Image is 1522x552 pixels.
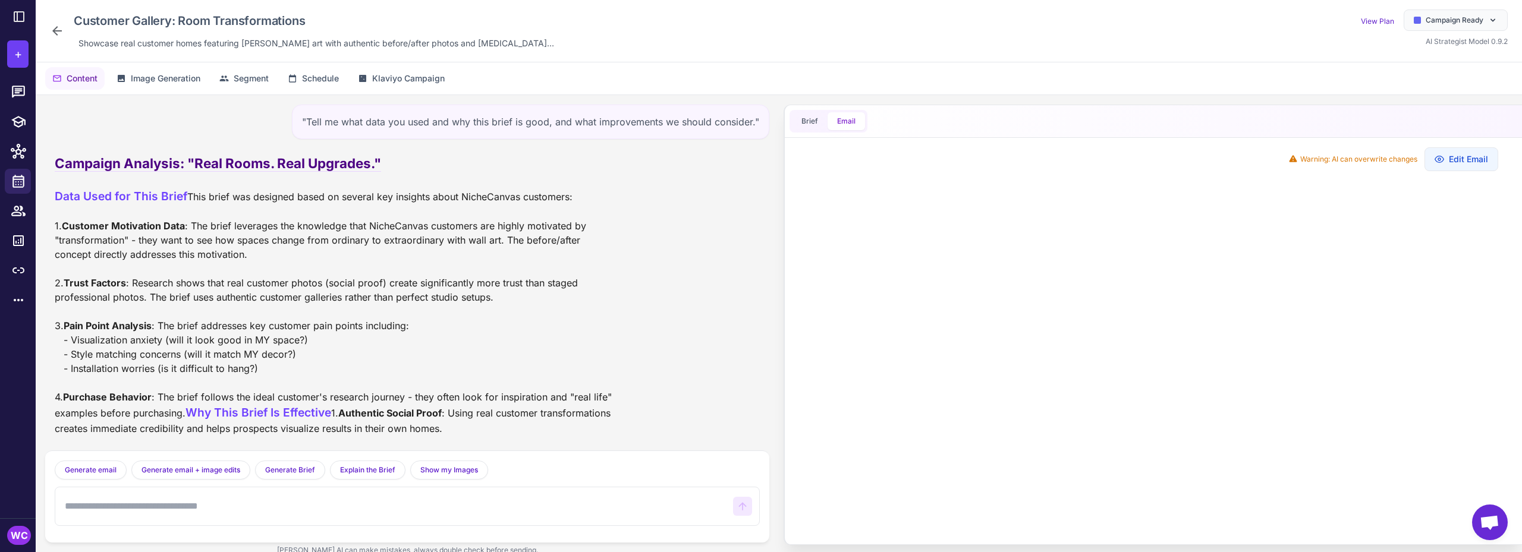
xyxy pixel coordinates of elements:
[1300,154,1417,165] span: Warning: AI can overwrite changes
[302,72,339,85] span: Schedule
[7,526,31,545] div: WC
[64,277,126,289] strong: Trust Factors
[131,72,200,85] span: Image Generation
[55,189,187,203] span: Data Used for This Brief
[372,72,445,85] span: Klaviyo Campaign
[7,40,29,68] button: +
[45,67,105,90] button: Content
[55,155,381,172] span: Campaign Analysis: "Real Rooms. Real Upgrades."
[212,67,276,90] button: Segment
[1426,37,1508,46] span: AI Strategist Model 0.9.2
[64,320,152,332] strong: Pain Point Analysis
[340,465,395,475] span: Explain the Brief
[338,407,442,419] strong: Authentic Social Proof
[78,37,554,50] span: Showcase real customer homes featuring [PERSON_NAME] art with authentic before/after photos and [...
[109,67,207,90] button: Image Generation
[792,112,828,130] button: Brief
[185,405,331,419] span: Why This Brief Is Effective
[1361,17,1394,26] a: View Plan
[131,460,250,480] button: Generate email + image edits
[65,465,117,475] span: Generate email
[67,72,98,85] span: Content
[1426,15,1483,26] span: Campaign Ready
[281,67,346,90] button: Schedule
[330,460,405,480] button: Explain the Brief
[828,112,865,130] button: Email
[265,465,315,475] span: Generate Brief
[55,460,127,480] button: Generate email
[69,10,559,32] div: Click to edit campaign name
[63,391,152,403] strong: Purchase Behavior
[1424,147,1498,171] button: Edit Email
[74,34,559,52] div: Click to edit description
[292,105,769,139] div: "Tell me what data you used and why this brief is good, and what improvements we should consider."
[420,465,478,475] span: Show my Images
[14,45,22,63] span: +
[141,465,240,475] span: Generate email + image edits
[1472,504,1508,540] a: Open chat
[410,460,488,480] button: Show my Images
[351,67,452,90] button: Klaviyo Campaign
[255,460,325,480] button: Generate Brief
[62,220,185,232] strong: Customer Motivation Data
[234,72,269,85] span: Segment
